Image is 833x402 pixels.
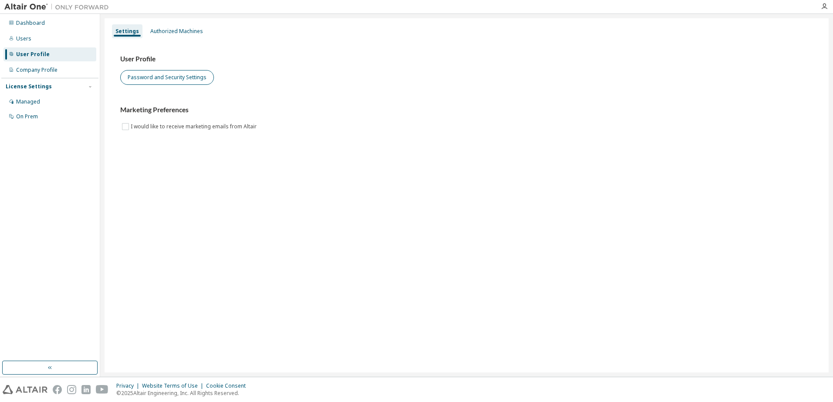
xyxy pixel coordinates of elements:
[16,20,45,27] div: Dashboard
[120,70,214,85] button: Password and Security Settings
[16,113,38,120] div: On Prem
[131,121,258,132] label: I would like to receive marketing emails from Altair
[116,389,251,397] p: © 2025 Altair Engineering, Inc. All Rights Reserved.
[120,106,813,114] h3: Marketing Preferences
[116,382,142,389] div: Privacy
[206,382,251,389] div: Cookie Consent
[81,385,91,394] img: linkedin.svg
[115,28,139,35] div: Settings
[4,3,113,11] img: Altair One
[120,55,813,64] h3: User Profile
[16,35,31,42] div: Users
[142,382,206,389] div: Website Terms of Use
[16,67,58,74] div: Company Profile
[96,385,108,394] img: youtube.svg
[67,385,76,394] img: instagram.svg
[150,28,203,35] div: Authorized Machines
[16,98,40,105] div: Managed
[16,51,50,58] div: User Profile
[6,83,52,90] div: License Settings
[53,385,62,394] img: facebook.svg
[3,385,47,394] img: altair_logo.svg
